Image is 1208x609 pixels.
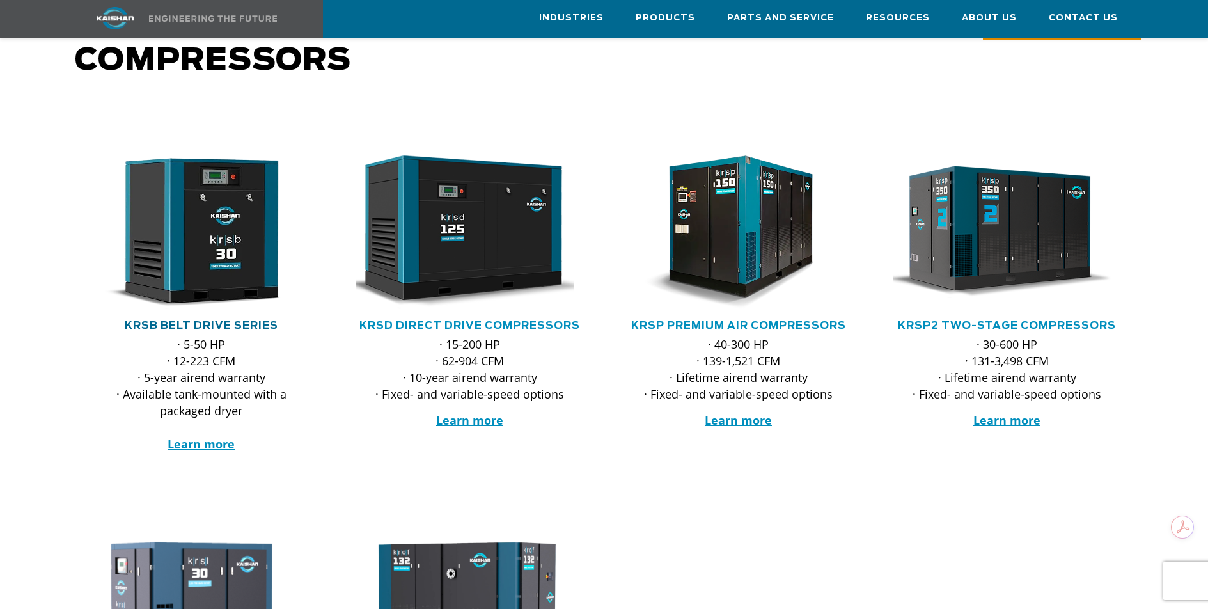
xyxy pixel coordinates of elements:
[973,413,1040,428] a: Learn more
[636,11,695,26] span: Products
[962,11,1017,26] span: About Us
[88,336,315,452] p: · 5-50 HP · 12-223 CFM · 5-year airend warranty · Available tank-mounted with a packaged dryer
[884,155,1111,309] img: krsp350
[88,155,315,309] div: krsb30
[356,155,584,309] div: krsd125
[615,155,843,309] img: krsp150
[359,320,580,331] a: KRSD Direct Drive Compressors
[356,336,584,402] p: · 15-200 HP · 62-904 CFM · 10-year airend warranty · Fixed- and variable-speed options
[727,1,834,35] a: Parts and Service
[78,155,306,309] img: krsb30
[1049,11,1118,26] span: Contact Us
[436,413,503,428] a: Learn more
[347,155,574,309] img: krsd125
[866,1,930,35] a: Resources
[893,336,1121,402] p: · 30-600 HP · 131-3,498 CFM · Lifetime airend warranty · Fixed- and variable-speed options
[625,336,852,402] p: · 40-300 HP · 139-1,521 CFM · Lifetime airend warranty · Fixed- and variable-speed options
[631,320,846,331] a: KRSP Premium Air Compressors
[149,15,277,21] img: Engineering the future
[67,6,163,29] img: kaishan logo
[962,1,1017,35] a: About Us
[636,1,695,35] a: Products
[1049,1,1118,35] a: Contact Us
[168,436,235,452] a: Learn more
[898,320,1116,331] a: KRSP2 Two-Stage Compressors
[125,320,278,331] a: KRSB Belt Drive Series
[539,11,604,26] span: Industries
[705,413,772,428] a: Learn more
[866,11,930,26] span: Resources
[539,1,604,35] a: Industries
[893,155,1121,309] div: krsp350
[727,11,834,26] span: Parts and Service
[625,155,852,309] div: krsp150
